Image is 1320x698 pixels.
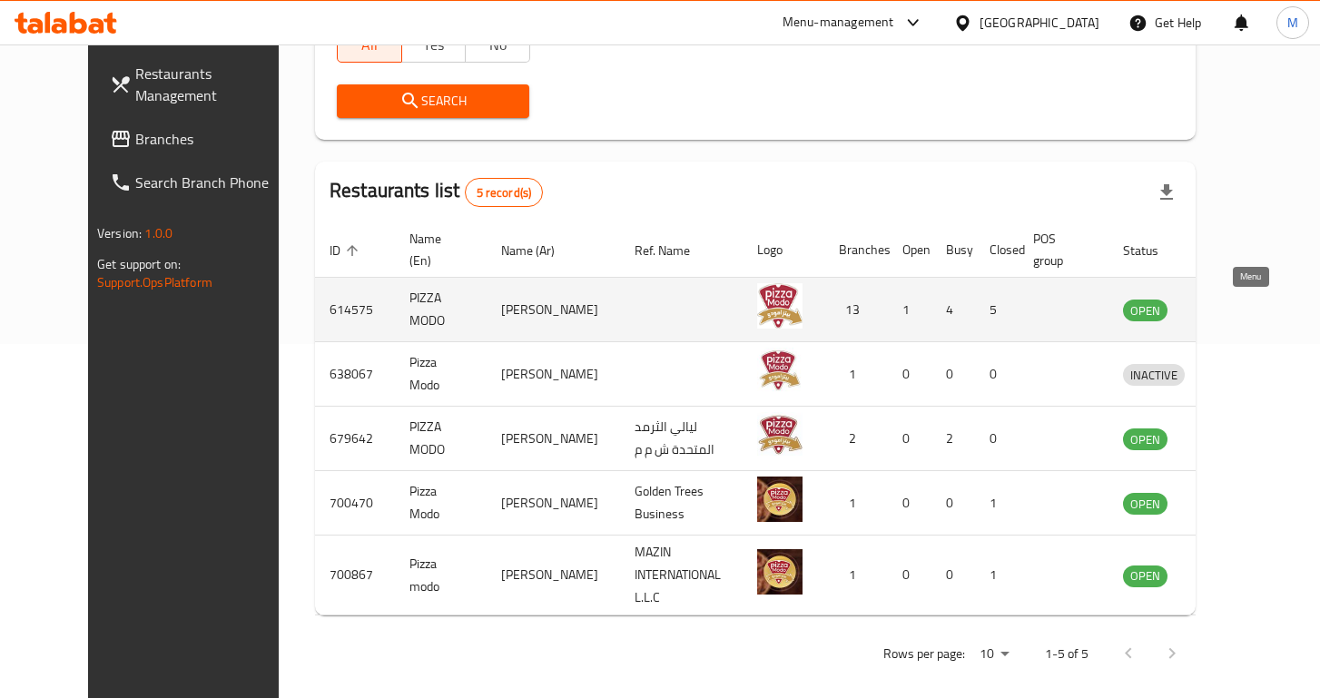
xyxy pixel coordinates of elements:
[135,128,294,150] span: Branches
[783,12,894,34] div: Menu-management
[473,32,523,58] span: No
[97,252,181,276] span: Get support on:
[1123,428,1167,450] div: OPEN
[931,536,975,615] td: 0
[395,471,487,536] td: Pizza Modo
[487,342,620,407] td: [PERSON_NAME]
[824,471,888,536] td: 1
[95,161,309,204] a: Search Branch Phone
[931,222,975,278] th: Busy
[824,342,888,407] td: 1
[883,643,965,665] p: Rows per page:
[824,536,888,615] td: 1
[757,412,803,457] img: PIZZA MODO
[487,536,620,615] td: [PERSON_NAME]
[135,63,294,106] span: Restaurants Management
[395,342,487,407] td: Pizza Modo
[757,348,803,393] img: Pizza Modo
[95,52,309,117] a: Restaurants Management
[888,536,931,615] td: 0
[487,278,620,342] td: [PERSON_NAME]
[1123,565,1167,587] div: OPEN
[144,221,172,245] span: 1.0.0
[888,407,931,471] td: 0
[315,342,395,407] td: 638067
[330,177,543,207] h2: Restaurants list
[97,221,142,245] span: Version:
[1287,13,1298,33] span: M
[757,477,803,522] img: Pizza Modo
[501,240,578,261] span: Name (Ar)
[351,90,515,113] span: Search
[1123,429,1167,450] span: OPEN
[1123,300,1167,321] div: OPEN
[635,240,714,261] span: Ref. Name
[975,471,1019,536] td: 1
[931,278,975,342] td: 4
[888,471,931,536] td: 0
[972,641,1016,668] div: Rows per page:
[824,278,888,342] td: 13
[409,228,465,271] span: Name (En)
[975,536,1019,615] td: 1
[1045,643,1089,665] p: 1-5 of 5
[975,222,1019,278] th: Closed
[757,283,803,329] img: PIZZA MODO
[135,172,294,193] span: Search Branch Phone
[330,240,364,261] span: ID
[466,184,543,202] span: 5 record(s)
[1123,565,1167,586] span: OPEN
[1123,365,1185,386] span: INACTIVE
[337,84,529,118] button: Search
[931,471,975,536] td: 0
[620,407,743,471] td: ليالي الثرمد المتحدة ش م م
[888,278,931,342] td: 1
[1123,493,1167,515] div: OPEN
[980,13,1099,33] div: [GEOGRAPHIC_DATA]
[975,342,1019,407] td: 0
[620,471,743,536] td: Golden Trees Business
[315,536,395,615] td: 700867
[345,32,395,58] span: All
[743,222,824,278] th: Logo
[1033,228,1087,271] span: POS group
[1123,300,1167,321] span: OPEN
[395,278,487,342] td: PIZZA MODO
[315,222,1269,615] table: enhanced table
[409,32,459,58] span: Yes
[395,407,487,471] td: PIZZA MODO
[888,222,931,278] th: Open
[487,407,620,471] td: [PERSON_NAME]
[931,342,975,407] td: 0
[757,549,803,595] img: Pizza modo
[1123,240,1182,261] span: Status
[931,407,975,471] td: 2
[888,342,931,407] td: 0
[487,471,620,536] td: [PERSON_NAME]
[395,536,487,615] td: Pizza modo
[95,117,309,161] a: Branches
[1123,494,1167,515] span: OPEN
[824,222,888,278] th: Branches
[315,278,395,342] td: 614575
[620,536,743,615] td: MAZIN INTERNATIONAL L.L.C
[315,471,395,536] td: 700470
[975,407,1019,471] td: 0
[465,178,544,207] div: Total records count
[315,407,395,471] td: 679642
[975,278,1019,342] td: 5
[1145,171,1188,214] div: Export file
[97,270,212,294] a: Support.OpsPlatform
[824,407,888,471] td: 2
